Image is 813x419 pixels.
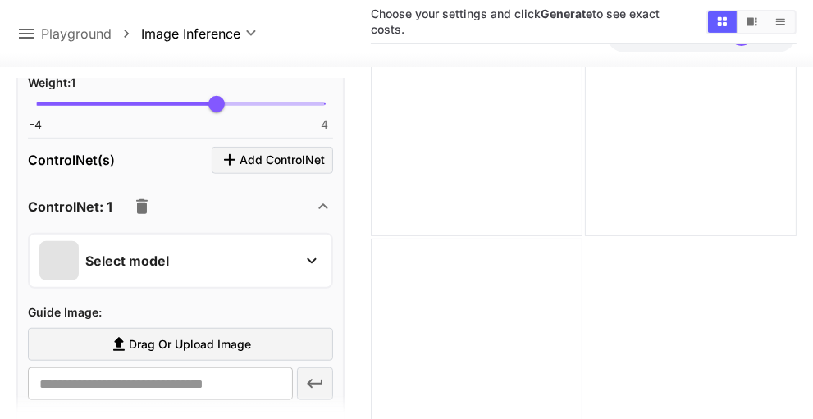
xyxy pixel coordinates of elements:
[212,147,333,174] button: Click to add ControlNet
[28,305,102,319] span: Guide Image :
[738,11,766,33] button: Show images in video view
[28,75,75,89] span: Weight : 1
[28,150,115,170] p: ControlNet(s)
[28,328,333,362] label: Drag or upload image
[41,24,112,43] a: Playground
[766,11,795,33] button: Show images in list view
[129,335,251,355] span: Drag or upload image
[371,7,660,36] span: Choose your settings and click to see exact costs.
[85,251,169,271] p: Select model
[706,10,797,34] div: Show images in grid viewShow images in video viewShow images in list view
[30,116,42,133] span: -4
[321,116,328,133] span: 4
[28,187,333,226] div: ControlNet: 1
[39,241,322,280] button: Select model
[28,197,112,216] p: ControlNet: 1
[541,7,592,20] b: Generate
[240,150,325,171] span: Add ControlNet
[141,24,240,43] span: Image Inference
[708,11,737,33] button: Show images in grid view
[41,24,141,43] nav: breadcrumb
